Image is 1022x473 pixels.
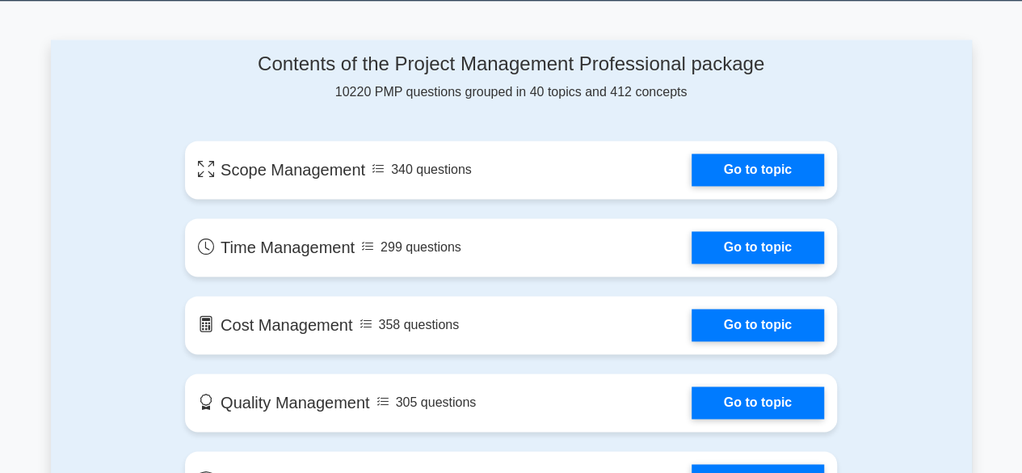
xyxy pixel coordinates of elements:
a: Go to topic [692,386,824,419]
a: Go to topic [692,231,824,264]
div: 10220 PMP questions grouped in 40 topics and 412 concepts [185,53,837,102]
a: Go to topic [692,309,824,341]
a: Go to topic [692,154,824,186]
h4: Contents of the Project Management Professional package [185,53,837,76]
